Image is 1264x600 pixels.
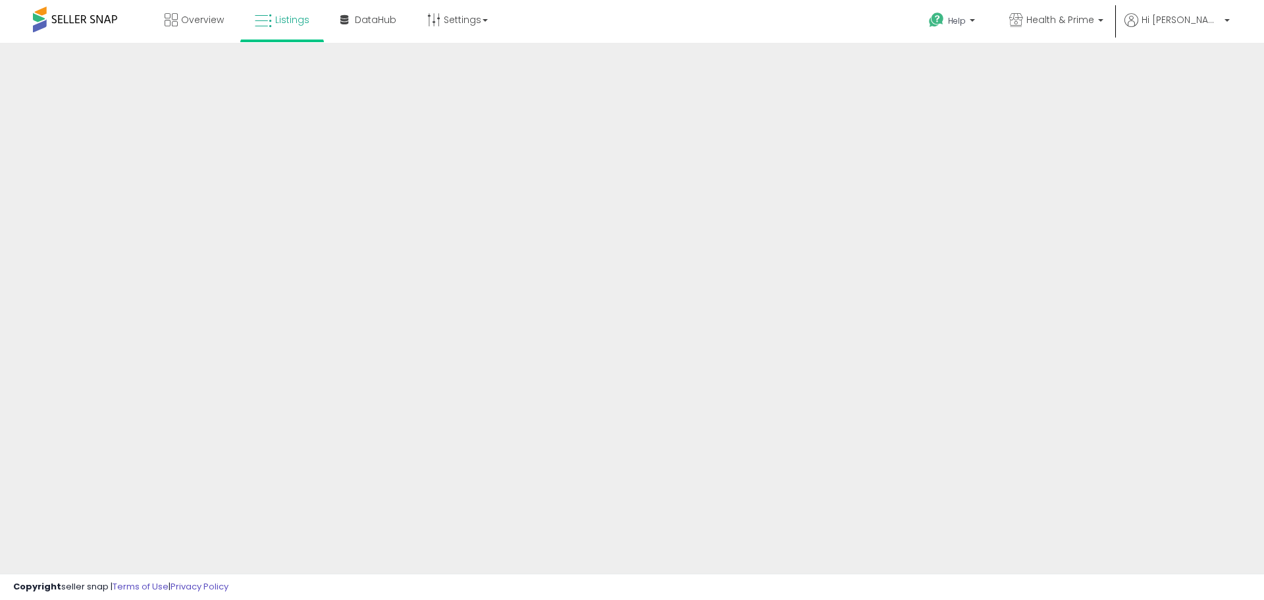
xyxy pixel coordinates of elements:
strong: Copyright [13,580,61,593]
span: Hi [PERSON_NAME] [1142,13,1221,26]
div: seller snap | | [13,581,228,593]
a: Privacy Policy [171,580,228,593]
span: Overview [181,13,224,26]
span: Help [948,15,966,26]
span: Health & Prime [1026,13,1094,26]
i: Get Help [928,12,945,28]
a: Help [918,2,988,43]
a: Terms of Use [113,580,169,593]
a: Hi [PERSON_NAME] [1124,13,1230,43]
span: Listings [275,13,309,26]
span: DataHub [355,13,396,26]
